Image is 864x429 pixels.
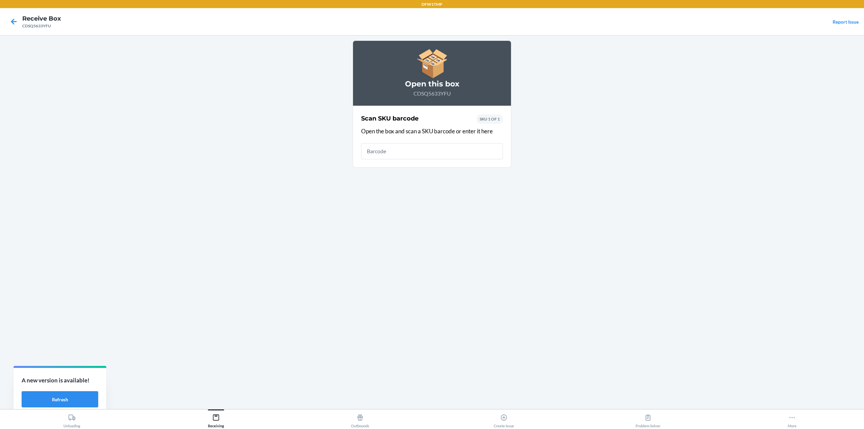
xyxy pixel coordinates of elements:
div: Create Issue [494,411,514,428]
button: More [720,409,864,428]
p: Open the box and scan a SKU barcode or enter it here [361,127,503,136]
p: A new version is available! [22,376,98,385]
p: CDSQ5633YFU [361,89,503,98]
h3: Open this box [361,79,503,89]
button: Receiving [144,409,288,428]
input: Barcode [361,143,503,159]
p: DFW1TMP [422,1,442,7]
p: SKU 1 OF 1 [480,116,500,122]
div: Unloading [63,411,80,428]
div: More [788,411,796,428]
button: Problem Solver [576,409,720,428]
button: Outbounds [288,409,432,428]
div: CDSQ5633YFU [22,23,61,29]
div: Problem Solver [636,411,660,428]
button: Create Issue [432,409,576,428]
h2: Scan SKU barcode [361,114,418,123]
h4: Receive Box [22,14,61,23]
button: Refresh [22,391,98,407]
a: Report Issue [833,19,859,25]
div: Outbounds [351,411,369,428]
div: Receiving [208,411,224,428]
